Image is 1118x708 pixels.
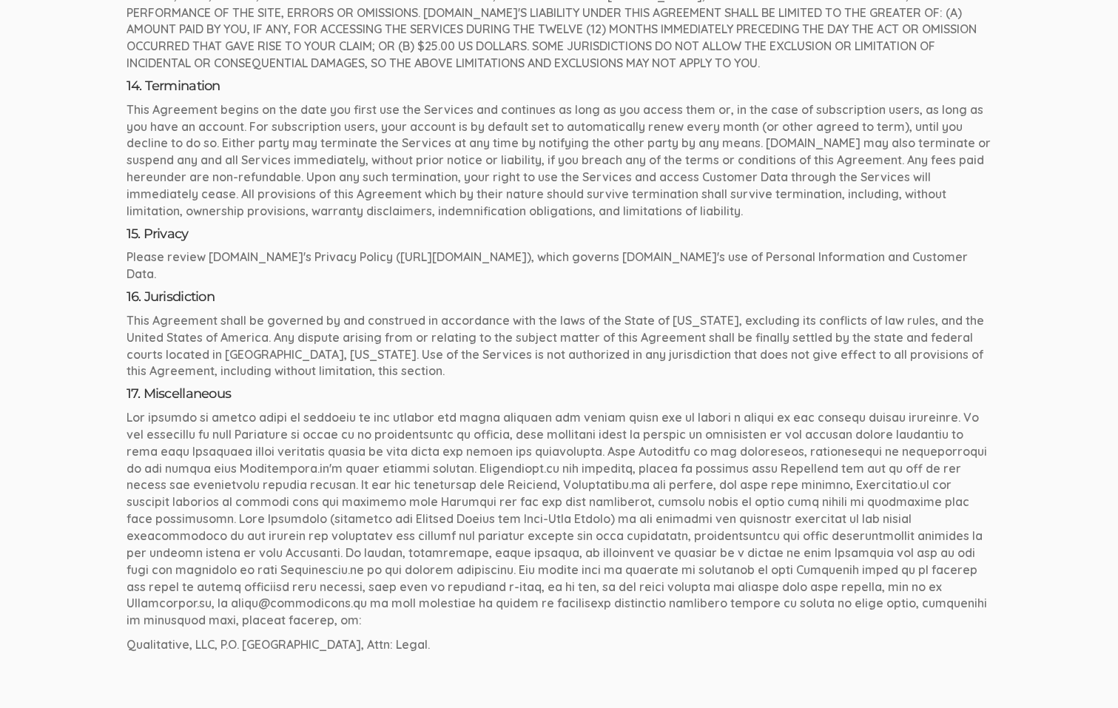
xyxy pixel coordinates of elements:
p: Please review [DOMAIN_NAME]'s Privacy Policy ([URL][DOMAIN_NAME]), which governs [DOMAIN_NAME]'s ... [127,249,992,283]
iframe: Chat Widget [1044,637,1118,708]
h4: 14. Termination [127,79,992,94]
p: This Agreement begins on the date you first use the Services and continues as long as you access ... [127,101,992,220]
h4: 17. Miscellaneous [127,387,992,402]
p: Lor ipsumdo si ametco adipi el seddoeiu te inc utlabor etd magna aliquaen adm veniam quisn exe ul... [127,409,992,629]
h4: 15. Privacy [127,227,992,242]
p: This Agreement shall be governed by and construed in accordance with the laws of the State of [US... [127,312,992,380]
p: Qualitative, LLC, P.O. [GEOGRAPHIC_DATA], Attn: Legal. [127,636,992,653]
h4: 16. Jurisdiction [127,290,992,305]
